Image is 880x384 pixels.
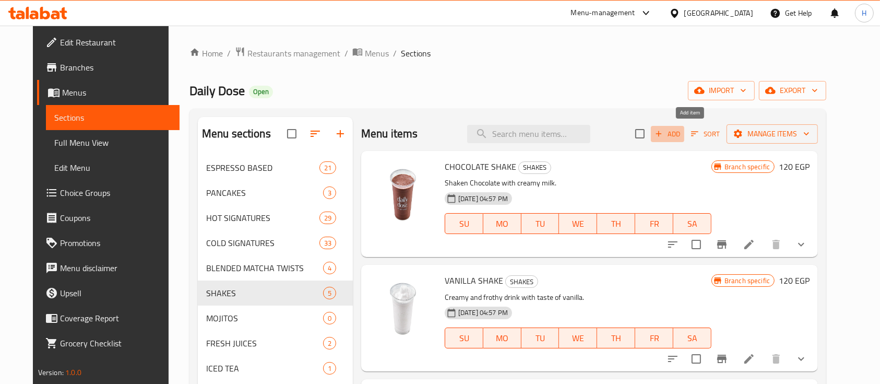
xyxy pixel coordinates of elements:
a: Edit menu item [743,238,755,251]
span: PANCAKES [206,187,323,199]
span: Version: [38,366,64,379]
span: COLD SIGNATURES [206,237,319,249]
svg: Show Choices [795,353,807,365]
span: Promotions [60,237,172,249]
div: ESPRESSO BASED21 [198,155,353,180]
span: ESPRESSO BASED [206,161,319,174]
button: TU [521,328,560,348]
span: Sections [54,111,172,124]
li: / [344,47,348,60]
span: Menus [62,86,172,99]
span: TU [526,216,555,231]
span: Add [653,128,682,140]
div: [GEOGRAPHIC_DATA] [684,7,753,19]
span: WE [563,216,593,231]
span: HOT SIGNATURES [206,212,319,224]
div: COLD SIGNATURES33 [198,230,353,255]
span: Branches [60,61,172,74]
a: Upsell [37,281,180,306]
span: TH [601,216,631,231]
div: BLENDED MATCHA TWISTS4 [198,255,353,281]
span: TH [601,331,631,346]
button: import [688,81,755,100]
span: Coupons [60,212,172,224]
span: MO [487,216,517,231]
button: FR [635,328,673,348]
span: Edit Menu [54,161,172,174]
button: sort-choices [660,232,685,257]
span: 33 [320,238,336,248]
span: 21 [320,163,336,173]
img: VANILLA SHAKE [370,273,436,340]
button: MO [483,328,521,348]
span: SU [449,216,479,231]
span: [DATE] 04:57 PM [454,308,512,318]
span: H [862,7,866,19]
a: Restaurants management [235,46,340,60]
span: SA [677,331,707,346]
span: Menu disclaimer [60,262,172,274]
div: items [323,362,336,375]
span: FR [639,216,669,231]
span: [DATE] 04:57 PM [454,194,512,204]
span: 1 [324,364,336,374]
span: Grocery Checklist [60,337,172,350]
a: Promotions [37,230,180,255]
a: Menus [37,80,180,105]
span: SHAKES [206,287,323,299]
button: WE [559,213,597,234]
span: Choice Groups [60,187,172,199]
a: Full Menu View [46,130,180,155]
button: show more [789,232,814,257]
span: Branch specific [720,162,774,172]
a: Menu disclaimer [37,255,180,281]
button: SU [445,328,483,348]
li: / [227,47,231,60]
a: Menus [352,46,389,60]
div: items [319,237,336,249]
span: Select to update [685,234,707,255]
span: Upsell [60,287,172,299]
span: SHAKES [506,276,538,288]
img: CHOCOLATE SHAKE [370,159,436,226]
span: Select to update [685,348,707,370]
div: ICED TEA1 [198,356,353,381]
div: SHAKES [518,161,551,174]
button: Sort [688,126,722,142]
span: SU [449,331,479,346]
a: Coupons [37,205,180,230]
a: Sections [46,105,180,130]
span: Menus [365,47,389,60]
button: sort-choices [660,346,685,371]
span: Full Menu View [54,136,172,149]
a: Choice Groups [37,180,180,205]
a: Home [189,47,223,60]
div: PANCAKES3 [198,180,353,205]
span: Sections [401,47,431,60]
span: 2 [324,339,336,348]
span: Open [249,87,273,96]
button: SU [445,213,483,234]
button: Add section [328,121,353,146]
button: Manage items [727,124,818,144]
a: Grocery Checklist [37,331,180,356]
div: FRESH JUICES2 [198,331,353,356]
button: export [759,81,826,100]
a: Branches [37,55,180,80]
span: FRESH JUICES [206,337,323,350]
span: ICED TEA [206,362,323,375]
span: Select all sections [281,123,303,145]
button: TH [597,328,635,348]
div: items [323,262,336,274]
li: / [393,47,397,60]
span: 4 [324,263,336,273]
input: search [467,125,590,143]
div: HOT SIGNATURES29 [198,205,353,230]
a: Edit Menu [46,155,180,180]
